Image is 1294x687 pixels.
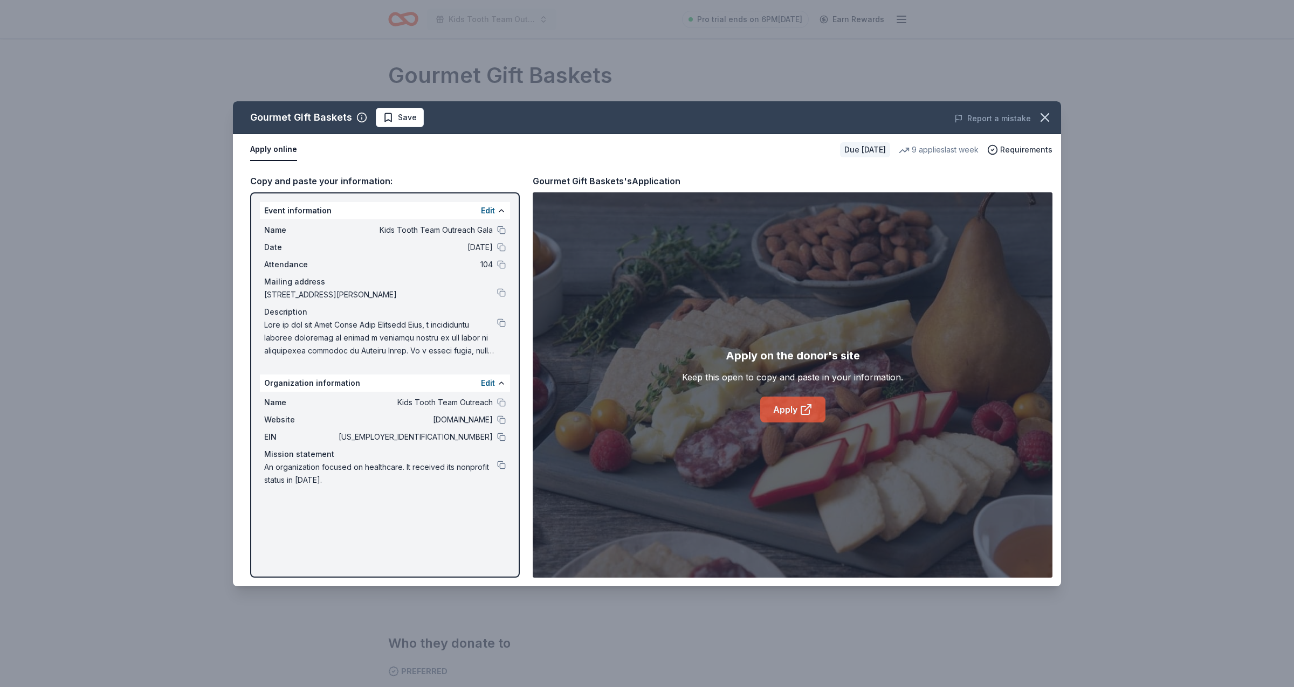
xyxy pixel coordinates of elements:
[336,258,493,271] span: 104
[264,241,336,254] span: Date
[1000,143,1052,156] span: Requirements
[264,288,497,301] span: [STREET_ADDRESS][PERSON_NAME]
[336,241,493,254] span: [DATE]
[533,174,680,188] div: Gourmet Gift Baskets's Application
[726,347,860,364] div: Apply on the donor's site
[264,306,506,318] div: Description
[264,396,336,409] span: Name
[264,448,506,461] div: Mission statement
[336,396,493,409] span: Kids Tooth Team Outreach
[899,143,979,156] div: 9 applies last week
[264,224,336,237] span: Name
[264,318,497,357] span: Lore ip dol sit Amet Conse Adip Elitsedd Eius, t incididuntu laboree doloremag al enimad m veniam...
[250,174,520,188] div: Copy and paste your information:
[481,204,495,217] button: Edit
[264,413,336,426] span: Website
[954,112,1031,125] button: Report a mistake
[481,377,495,390] button: Edit
[336,413,493,426] span: [DOMAIN_NAME]
[264,431,336,443] span: EIN
[840,142,890,157] div: Due [DATE]
[398,111,417,124] span: Save
[264,461,497,487] span: An organization focused on healthcare. It received its nonprofit status in [DATE].
[376,108,424,127] button: Save
[264,275,506,288] div: Mailing address
[264,258,336,271] span: Attendance
[336,431,493,443] span: [US_EMPLOYER_IDENTIFICATION_NUMBER]
[987,143,1052,156] button: Requirements
[760,397,825,422] a: Apply
[250,109,352,126] div: Gourmet Gift Baskets
[250,138,297,161] button: Apply online
[260,202,510,219] div: Event information
[336,224,493,237] span: Kids Tooth Team Outreach Gala
[682,371,903,384] div: Keep this open to copy and paste in your information.
[260,374,510,392] div: Organization information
